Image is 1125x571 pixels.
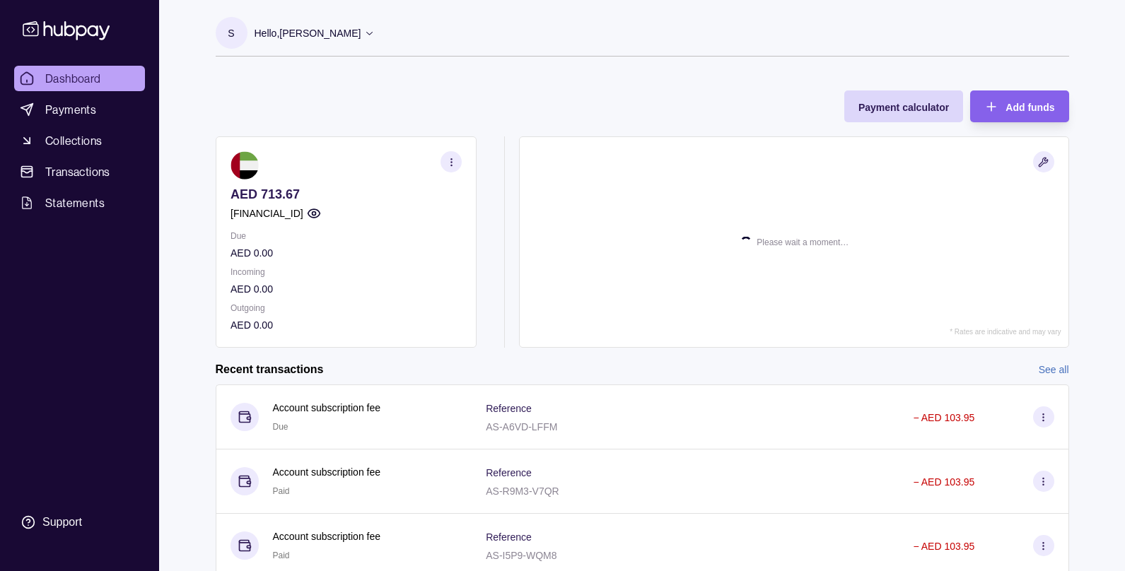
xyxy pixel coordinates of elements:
span: Dashboard [45,70,101,87]
p: AED 0.00 [231,245,462,261]
p: AS-R9M3-V7QR [486,485,559,497]
div: Support [42,514,82,530]
span: Transactions [45,163,110,180]
button: Add funds [970,90,1068,122]
span: Add funds [1005,102,1054,113]
span: Collections [45,132,102,149]
p: − AED 103.95 [913,412,974,423]
a: Statements [14,190,145,216]
span: Statements [45,194,105,211]
a: Collections [14,128,145,153]
p: Hello, [PERSON_NAME] [255,25,361,41]
a: Payments [14,97,145,122]
p: AED 713.67 [231,187,462,202]
p: AS-A6VD-LFFM [486,421,557,432]
span: Paid [273,551,290,560]
span: Payments [45,101,96,118]
button: Payment calculator [844,90,963,122]
p: Reference [486,403,532,414]
a: Transactions [14,159,145,184]
p: Reference [486,467,532,478]
p: AED 0.00 [231,317,462,333]
p: S [228,25,234,41]
p: Account subscription fee [273,400,381,416]
p: * Rates are indicative and may vary [950,328,1061,336]
p: Account subscription fee [273,464,381,480]
img: ae [231,151,259,179]
span: Payment calculator [858,102,949,113]
a: See all [1039,362,1069,377]
p: − AED 103.95 [913,476,974,488]
p: Reference [486,531,532,543]
p: Account subscription fee [273,529,381,544]
p: − AED 103.95 [913,541,974,552]
a: Dashboard [14,66,145,91]
a: Support [14,507,145,537]
p: Incoming [231,264,462,280]
p: Due [231,228,462,244]
p: Outgoing [231,300,462,316]
span: Due [273,422,288,432]
p: AS-I5P9-WQM8 [486,550,556,561]
p: AED 0.00 [231,281,462,297]
span: Paid [273,486,290,496]
p: [FINANCIAL_ID] [231,206,303,221]
h2: Recent transactions [216,362,324,377]
p: Please wait a moment… [757,235,849,250]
